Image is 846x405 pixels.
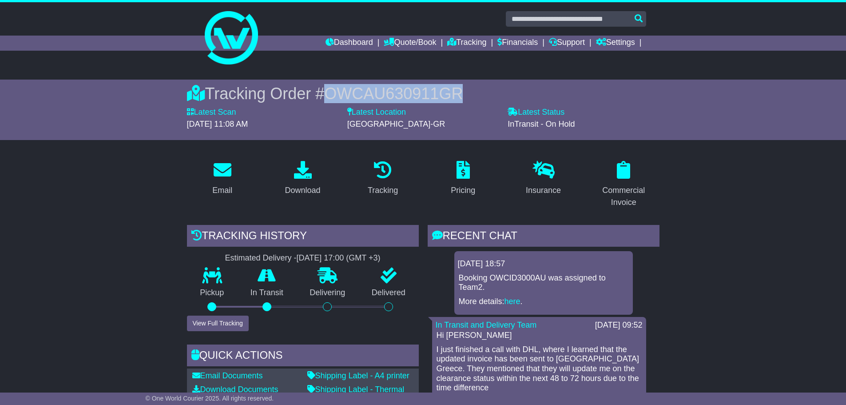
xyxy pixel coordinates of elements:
[458,259,629,269] div: [DATE] 18:57
[459,273,628,293] p: Booking OWCID3000AU was assigned to Team2.
[437,331,642,341] p: Hi [PERSON_NAME]
[297,253,381,263] div: [DATE] 17:00 (GMT +3)
[192,371,263,380] a: Email Documents
[362,158,404,200] a: Tracking
[146,395,274,402] span: © One World Courier 2025. All rights reserved.
[347,108,406,117] label: Latest Location
[504,297,520,306] a: here
[508,120,575,128] span: InTransit - On Hold
[368,184,398,196] div: Tracking
[595,321,643,330] div: [DATE] 09:52
[428,225,659,249] div: RECENT CHAT
[324,84,463,103] span: OWCAU630911GR
[187,120,248,128] span: [DATE] 11:08 AM
[588,158,659,212] a: Commercial Invoice
[207,158,238,200] a: Email
[187,84,659,103] div: Tracking Order #
[384,36,436,51] a: Quote/Book
[187,108,236,117] label: Latest Scan
[437,345,642,393] p: I just finished a call with DHL, where I learned that the updated invoice has been sent to [GEOGR...
[212,184,232,196] div: Email
[187,345,419,369] div: Quick Actions
[347,120,445,128] span: [GEOGRAPHIC_DATA]-GR
[326,36,373,51] a: Dashboard
[526,184,561,196] div: Insurance
[187,253,419,263] div: Estimated Delivery -
[187,225,419,249] div: Tracking history
[459,297,628,307] p: More details: .
[594,184,654,209] div: Commercial Invoice
[358,288,419,298] p: Delivered
[445,158,481,200] a: Pricing
[447,36,486,51] a: Tracking
[520,158,567,200] a: Insurance
[307,371,409,380] a: Shipping Label - A4 printer
[549,36,585,51] a: Support
[508,108,564,117] label: Latest Status
[187,316,249,331] button: View Full Tracking
[596,36,635,51] a: Settings
[436,321,537,329] a: In Transit and Delivery Team
[187,288,238,298] p: Pickup
[285,184,320,196] div: Download
[192,385,278,394] a: Download Documents
[497,36,538,51] a: Financials
[237,288,297,298] p: In Transit
[279,158,326,200] a: Download
[297,288,359,298] p: Delivering
[307,385,405,404] a: Shipping Label - Thermal printer
[451,184,475,196] div: Pricing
